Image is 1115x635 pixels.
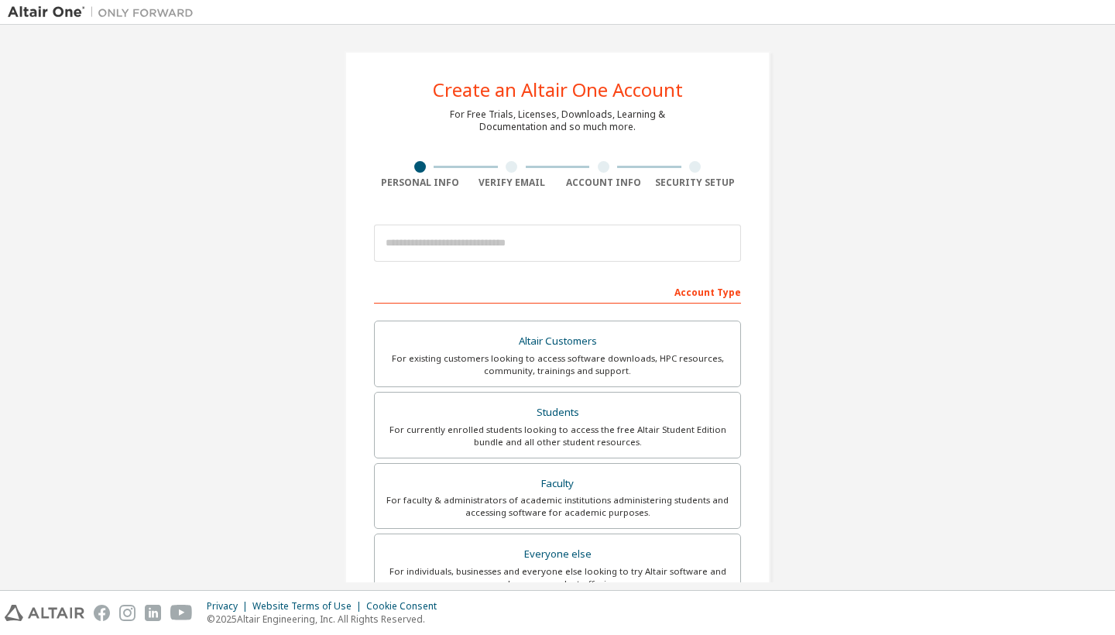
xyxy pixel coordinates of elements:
[252,600,366,613] div: Website Terms of Use
[170,605,193,621] img: youtube.svg
[384,331,731,352] div: Altair Customers
[384,402,731,424] div: Students
[374,177,466,189] div: Personal Info
[5,605,84,621] img: altair_logo.svg
[374,279,741,304] div: Account Type
[207,613,446,626] p: © 2025 Altair Engineering, Inc. All Rights Reserved.
[650,177,742,189] div: Security Setup
[384,473,731,495] div: Faculty
[384,565,731,590] div: For individuals, businesses and everyone else looking to try Altair software and explore our prod...
[557,177,650,189] div: Account Info
[94,605,110,621] img: facebook.svg
[466,177,558,189] div: Verify Email
[366,600,446,613] div: Cookie Consent
[145,605,161,621] img: linkedin.svg
[433,81,683,99] div: Create an Altair One Account
[119,605,136,621] img: instagram.svg
[384,352,731,377] div: For existing customers looking to access software downloads, HPC resources, community, trainings ...
[384,424,731,448] div: For currently enrolled students looking to access the free Altair Student Edition bundle and all ...
[207,600,252,613] div: Privacy
[384,544,731,565] div: Everyone else
[8,5,201,20] img: Altair One
[450,108,665,133] div: For Free Trials, Licenses, Downloads, Learning & Documentation and so much more.
[384,494,731,519] div: For faculty & administrators of academic institutions administering students and accessing softwa...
